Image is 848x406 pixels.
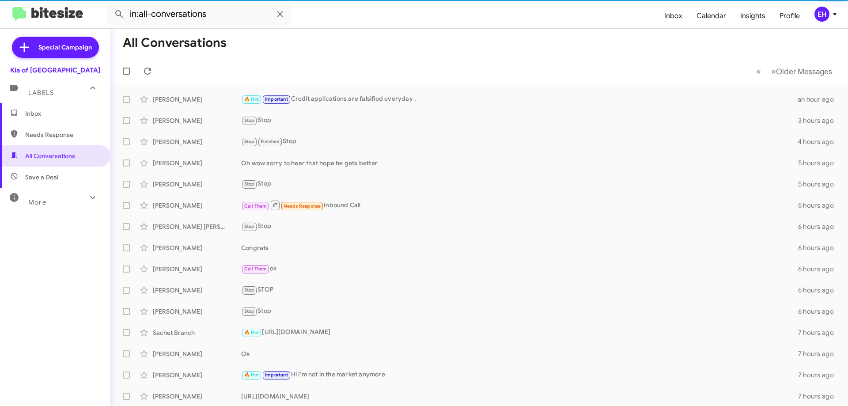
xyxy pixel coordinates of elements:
div: ok [241,264,798,274]
a: Insights [733,3,772,29]
div: Stop [241,306,798,316]
span: Needs Response [284,203,321,209]
span: Important [265,96,288,102]
span: 🔥 Hot [244,330,259,335]
span: Save a Deal [25,173,58,182]
span: » [771,66,776,77]
div: 6 hours ago [798,222,841,231]
div: [PERSON_NAME] [153,392,241,401]
span: Special Campaign [38,43,92,52]
div: Ok [241,349,798,358]
div: 7 hours ago [798,371,841,379]
span: « [756,66,761,77]
button: Previous [751,62,766,80]
div: [PERSON_NAME] [153,349,241,358]
div: 6 hours ago [798,243,841,252]
div: 6 hours ago [798,307,841,316]
div: [PERSON_NAME] [153,265,241,273]
div: Congrats [241,243,798,252]
span: 🔥 Hot [244,372,259,378]
span: Needs Response [25,130,100,139]
span: Stop [244,224,255,229]
span: Call Them [244,203,267,209]
div: [PERSON_NAME] [153,243,241,252]
span: Important [265,372,288,378]
div: 6 hours ago [798,265,841,273]
button: EH [807,7,838,22]
div: [PERSON_NAME] [153,180,241,189]
span: All Conversations [25,152,75,160]
span: Stop [244,308,255,314]
div: Hi I'm not in the market anymore [241,370,798,380]
div: 7 hours ago [798,392,841,401]
span: Finished [261,139,280,144]
h1: All Conversations [123,36,227,50]
a: Inbox [657,3,689,29]
input: Search [107,4,292,25]
a: Special Campaign [12,37,99,58]
nav: Page navigation example [751,62,837,80]
button: Next [766,62,837,80]
div: 6 hours ago [798,286,841,295]
div: Stop [241,221,798,231]
div: 5 hours ago [798,201,841,210]
div: 3 hours ago [798,116,841,125]
div: [PERSON_NAME] [153,371,241,379]
div: 7 hours ago [798,349,841,358]
a: Calendar [689,3,733,29]
a: Profile [772,3,807,29]
div: Stop [241,115,798,125]
div: Kia of [GEOGRAPHIC_DATA] [10,66,100,75]
div: [PERSON_NAME] [153,286,241,295]
div: 4 hours ago [798,137,841,146]
div: [PERSON_NAME] [153,137,241,146]
div: [PERSON_NAME] [153,201,241,210]
span: 🔥 Hot [244,96,259,102]
span: Stop [244,118,255,123]
div: 7 hours ago [798,328,841,337]
div: Inbound Call [241,200,798,211]
div: Sachet Branch [153,328,241,337]
span: Stop [244,287,255,293]
span: Call Them [244,266,267,272]
div: [PERSON_NAME] [153,307,241,316]
div: 5 hours ago [798,159,841,167]
div: 5 hours ago [798,180,841,189]
div: Stop [241,137,798,147]
span: Stop [244,139,255,144]
div: Credit applications are falsified everyday . [241,94,798,104]
div: [PERSON_NAME] [PERSON_NAME] [153,222,241,231]
div: Oh wow sorry to hear that hope he gets better [241,159,798,167]
span: Labels [28,89,54,97]
span: Stop [244,181,255,187]
div: [URL][DOMAIN_NAME] [241,392,798,401]
div: EH [814,7,829,22]
span: Older Messages [776,67,832,76]
div: Stop [241,179,798,189]
span: Inbox [25,109,100,118]
div: [PERSON_NAME] [153,159,241,167]
span: More [28,198,46,206]
div: [URL][DOMAIN_NAME] [241,327,798,338]
div: an hour ago [798,95,841,104]
div: [PERSON_NAME] [153,116,241,125]
div: STOP [241,285,798,295]
div: [PERSON_NAME] [153,95,241,104]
